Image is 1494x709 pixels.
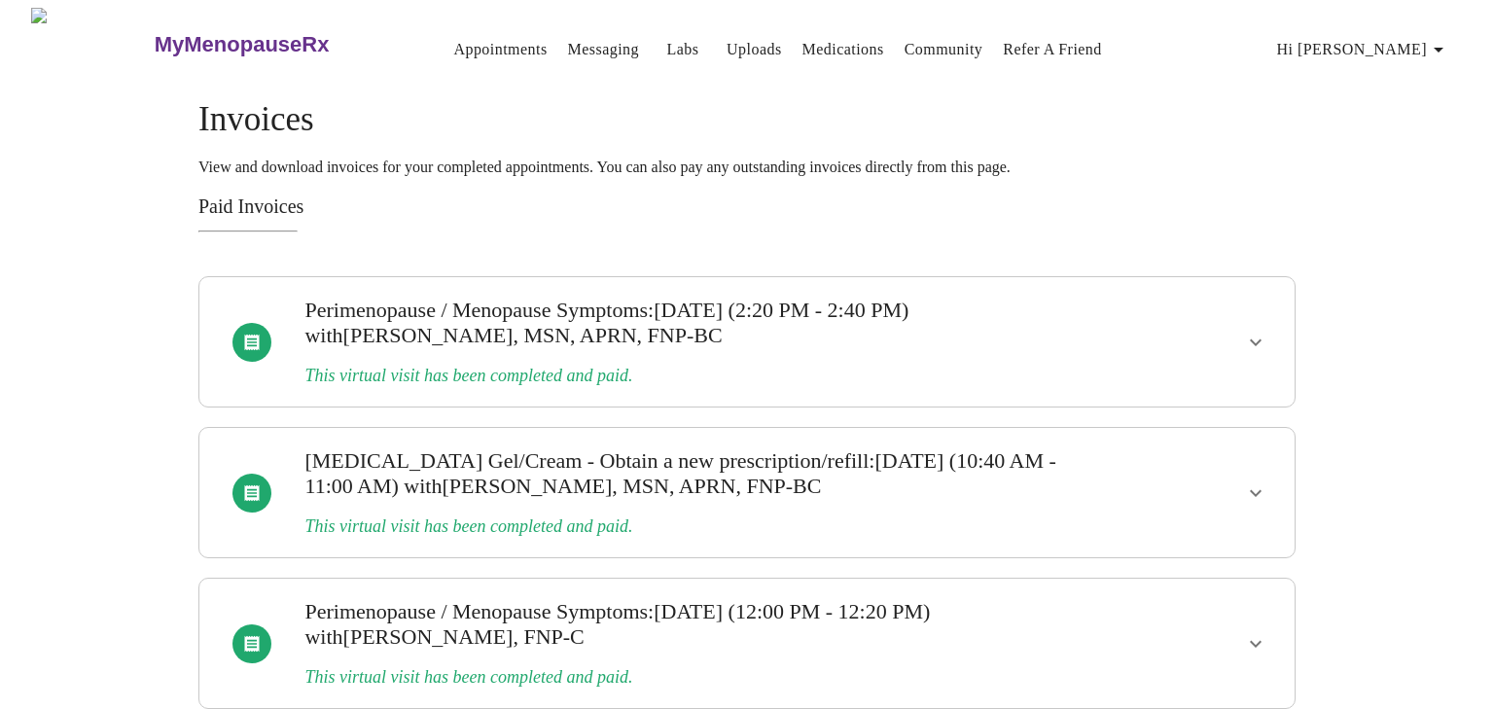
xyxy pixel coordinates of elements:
[31,8,152,81] img: MyMenopauseRx Logo
[802,36,884,63] a: Medications
[719,30,790,69] button: Uploads
[795,30,892,69] button: Medications
[445,30,554,69] button: Appointments
[198,159,1296,176] p: View and download invoices for your completed appointments. You can also pay any outstanding invo...
[1232,620,1279,667] button: show more
[304,298,1084,348] h3: : [DATE] (2:20 PM - 2:40 PM)
[304,366,1084,386] h3: This virtual visit has been completed and paid.
[560,30,647,69] button: Messaging
[152,11,407,79] a: MyMenopauseRx
[404,474,821,498] span: with [PERSON_NAME], MSN, APRN, FNP-BC
[198,100,1296,139] h4: Invoices
[304,448,869,473] span: [MEDICAL_DATA] Gel/Cream - Obtain a new prescription/refill
[1003,36,1102,63] a: Refer a Friend
[652,30,714,69] button: Labs
[1232,319,1279,366] button: show more
[304,448,1084,499] h3: : [DATE] (10:40 AM - 11:00 AM)
[304,323,722,347] span: with [PERSON_NAME], MSN, APRN, FNP-BC
[304,624,584,649] span: with [PERSON_NAME], FNP-C
[995,30,1110,69] button: Refer a Friend
[198,195,1296,218] h3: Paid Invoices
[453,36,547,63] a: Appointments
[667,36,699,63] a: Labs
[1277,36,1450,63] span: Hi [PERSON_NAME]
[304,599,648,623] span: Perimenopause / Menopause Symptoms
[304,298,648,322] span: Perimenopause / Menopause Symptoms
[1269,30,1458,69] button: Hi [PERSON_NAME]
[568,36,639,63] a: Messaging
[905,36,983,63] a: Community
[155,32,330,57] h3: MyMenopauseRx
[304,667,1084,688] h3: This virtual visit has been completed and paid.
[897,30,991,69] button: Community
[727,36,782,63] a: Uploads
[304,516,1084,537] h3: This virtual visit has been completed and paid.
[1232,470,1279,516] button: show more
[304,599,1084,650] h3: : [DATE] (12:00 PM - 12:20 PM)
